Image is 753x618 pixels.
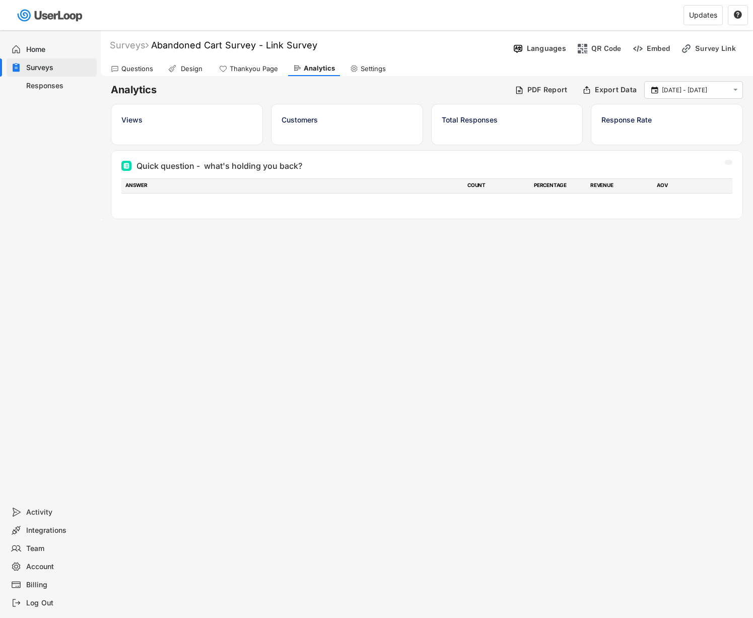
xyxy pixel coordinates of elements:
div: Log Out [26,598,93,608]
img: LinkMinor.svg [681,43,692,54]
div: COUNT [467,181,528,191]
div: Questions [121,65,153,73]
h6: Analytics [111,83,507,97]
div: Settings [361,65,386,73]
div: REVENUE [590,181,651,191]
button:  [650,86,659,95]
img: Multi Select [123,163,129,169]
button:  [731,86,740,94]
div: Surveys [110,39,149,51]
div: Integrations [26,526,93,535]
div: Activity [26,508,93,517]
div: Updates [689,12,717,19]
div: Responses [26,81,93,91]
div: Export Data [595,85,637,94]
text:  [733,86,738,94]
div: Analytics [304,64,335,73]
div: Customers [282,114,413,125]
div: Embed [647,44,670,53]
div: Account [26,562,93,572]
input: Select Date Range [662,85,728,95]
div: Team [26,544,93,553]
div: Home [26,45,93,54]
div: Surveys [26,63,93,73]
div: QR Code [591,44,622,53]
div: Languages [527,44,566,53]
div: Response Rate [601,114,732,125]
div: Design [179,65,204,73]
button:  [733,11,742,20]
div: Survey Link [695,44,745,53]
text:  [734,10,742,19]
div: Quick question - what's holding you back? [136,160,302,172]
font: Abandoned Cart Survey - Link Survey [151,40,317,50]
img: userloop-logo-01.svg [15,5,86,26]
div: Thankyou Page [230,65,278,73]
div: Views [121,114,252,125]
img: Language%20Icon.svg [513,43,523,54]
text:  [651,85,658,94]
div: AOV [657,181,717,191]
div: ANSWER [125,181,461,191]
div: PERCENTAGE [534,181,584,191]
div: PDF Report [527,85,568,94]
img: ShopcodesMajor.svg [577,43,588,54]
div: Billing [26,580,93,590]
div: Total Responses [442,114,573,125]
img: EmbedMinor.svg [633,43,643,54]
